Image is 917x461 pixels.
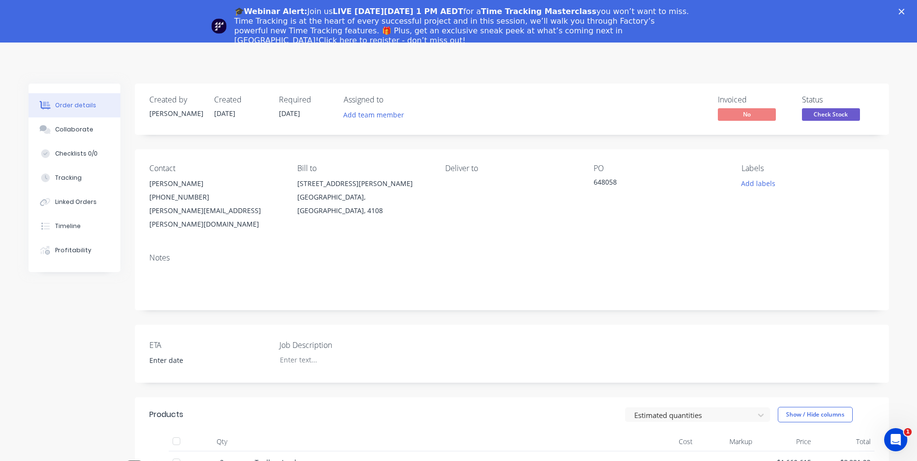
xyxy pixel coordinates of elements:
div: Products [149,409,183,420]
label: ETA [149,339,270,351]
div: Timeline [55,222,81,230]
button: Linked Orders [29,190,120,214]
button: Collaborate [29,117,120,142]
div: Close [899,9,908,14]
span: Check Stock [802,108,860,120]
div: Checklists 0/0 [55,149,98,158]
b: 🎓Webinar Alert: [234,7,307,16]
label: Job Description [279,339,400,351]
input: Enter date [143,353,263,368]
div: Created [214,95,267,104]
div: Required [279,95,332,104]
div: Created by [149,95,203,104]
div: Invoiced [718,95,790,104]
button: Timeline [29,214,120,238]
div: PO [594,164,726,173]
div: Price [756,432,815,451]
div: [PERSON_NAME][PHONE_NUMBER][PERSON_NAME][EMAIL_ADDRESS][PERSON_NAME][DOMAIN_NAME] [149,177,282,231]
span: [DATE] [279,109,300,118]
div: Cost [638,432,697,451]
div: Bill to [297,164,430,173]
button: Show / Hide columns [778,407,853,422]
img: Profile image for Team [211,18,227,34]
button: Add team member [338,108,409,121]
div: Status [802,95,874,104]
div: Deliver to [445,164,578,173]
div: Profitability [55,246,91,255]
div: Collaborate [55,125,93,134]
div: [STREET_ADDRESS][PERSON_NAME][GEOGRAPHIC_DATA], [GEOGRAPHIC_DATA], 4108 [297,177,430,217]
button: Check Stock [802,108,860,123]
button: Checklists 0/0 [29,142,120,166]
span: [DATE] [214,109,235,118]
button: Add labels [736,177,781,190]
div: [STREET_ADDRESS][PERSON_NAME] [297,177,430,190]
a: Click here to register - don’t miss out! [319,36,466,45]
div: [PERSON_NAME] [149,108,203,118]
div: [GEOGRAPHIC_DATA], [GEOGRAPHIC_DATA], 4108 [297,190,430,217]
div: [PERSON_NAME][EMAIL_ADDRESS][PERSON_NAME][DOMAIN_NAME] [149,204,282,231]
button: Order details [29,93,120,117]
span: 1 [904,428,912,436]
div: Labels [742,164,874,173]
div: Qty [193,432,251,451]
button: Profitability [29,238,120,262]
div: [PERSON_NAME] [149,177,282,190]
div: [PHONE_NUMBER] [149,190,282,204]
div: Contact [149,164,282,173]
b: Time Tracking Masterclass [481,7,597,16]
div: Notes [149,253,874,262]
span: No [718,108,776,120]
div: Total [815,432,874,451]
button: Add team member [344,108,409,121]
b: LIVE [DATE][DATE] 1 PM AEDT [333,7,463,16]
div: Markup [697,432,756,451]
div: Linked Orders [55,198,97,206]
div: Join us for a you won’t want to miss. Time Tracking is at the heart of every successful project a... [234,7,691,45]
div: Assigned to [344,95,440,104]
div: Order details [55,101,96,110]
iframe: Intercom live chat [884,428,907,451]
button: Tracking [29,166,120,190]
div: 648058 [594,177,714,190]
div: Tracking [55,173,82,182]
